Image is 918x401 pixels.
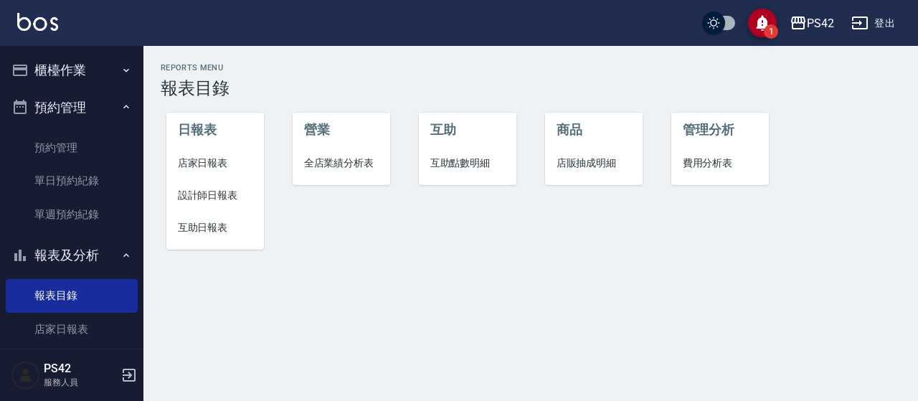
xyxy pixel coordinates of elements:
[764,24,778,39] span: 1
[748,9,777,37] button: save
[293,147,391,179] a: 全店業績分析表
[6,131,138,164] a: 預約管理
[545,147,643,179] a: 店販抽成明細
[161,63,901,72] h2: Reports Menu
[846,10,901,37] button: 登出
[419,113,517,147] li: 互助
[6,164,138,197] a: 單日預約紀錄
[178,156,253,171] span: 店家日報表
[11,361,40,390] img: Person
[6,346,138,379] a: 互助日報表
[178,188,253,203] span: 設計師日報表
[44,376,117,389] p: 服務人員
[17,13,58,31] img: Logo
[166,147,265,179] a: 店家日報表
[784,9,840,38] button: PS42
[293,113,391,147] li: 營業
[430,156,506,171] span: 互助點數明細
[671,147,770,179] a: 費用分析表
[6,279,138,312] a: 報表目錄
[419,147,517,179] a: 互助點數明細
[166,212,265,244] a: 互助日報表
[6,237,138,274] button: 報表及分析
[683,156,758,171] span: 費用分析表
[6,89,138,126] button: 預約管理
[557,156,632,171] span: 店販抽成明細
[545,113,643,147] li: 商品
[178,220,253,235] span: 互助日報表
[166,179,265,212] a: 設計師日報表
[161,78,901,98] h3: 報表目錄
[44,362,117,376] h5: PS42
[6,198,138,231] a: 單週預約紀錄
[166,113,265,147] li: 日報表
[6,52,138,89] button: 櫃檯作業
[304,156,379,171] span: 全店業績分析表
[6,313,138,346] a: 店家日報表
[807,14,834,32] div: PS42
[671,113,770,147] li: 管理分析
